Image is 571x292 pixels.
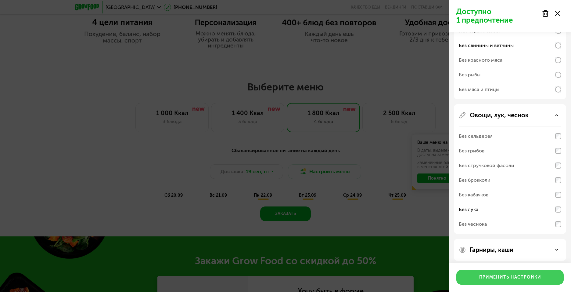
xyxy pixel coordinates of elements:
[456,7,538,24] p: Доступно 1 предпочтение
[470,246,513,254] p: Гарниры, каши
[459,133,493,140] div: Без сельдерея
[459,147,484,155] div: Без грибов
[459,71,480,78] div: Без рыбы
[459,57,502,64] div: Без красного мяса
[459,191,488,199] div: Без кабачков
[459,42,514,49] div: Без свинины и ветчины
[459,206,478,213] div: Без лука
[459,221,487,228] div: Без чеснока
[459,177,490,184] div: Без брокколи
[470,111,529,119] p: Овощи, лук, чеснок
[459,86,499,93] div: Без мяса и птицы
[479,274,541,280] div: Применить настройки
[459,162,514,169] div: Без стручковой фасоли
[456,270,564,285] button: Применить настройки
